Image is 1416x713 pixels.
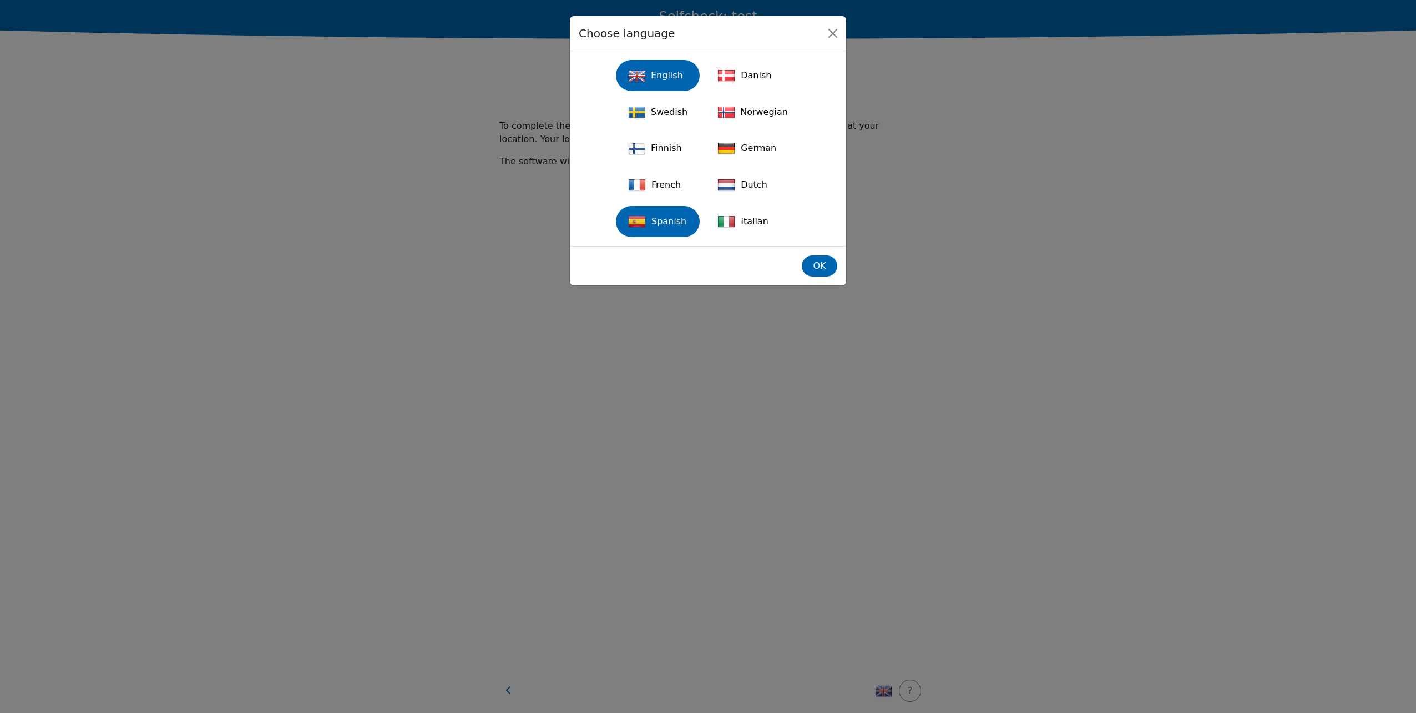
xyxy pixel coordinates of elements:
button: Danish [705,60,800,91]
img: jgx9vAeuWM1NKsWrZAAAAAElFTkSuQmCC [628,176,646,194]
img: isAAAAASUVORK5CYII= [717,67,735,84]
img: el1Z+B3+jRLZ6MeVlC7JUbNM+HElBV28KisuIn8AKOIYuOQZdbUAAAAASUVORK5CYII= [628,103,645,120]
div: French [623,173,693,197]
img: 9H98BfgkgPbOoreX8WgZEH++ztX1oqAWChL9QTAAAAAElFTkSuQmCC [717,176,735,194]
img: ET1yWHE9acpcvS5JHGv8PqDi2uWUeZLjg0mva5dTsANXZNlF5CdBuoKmjlzHOAAAAABJRU5ErkJggg== [717,103,735,120]
div: OK [809,259,830,273]
button: German [705,133,800,164]
h5: Choose language [579,25,675,42]
img: Xj9L6XRjfMoEMDDyud379B2DGSfkCXdK+AAAAAElFTkSuQmCC [717,213,735,230]
div: Spanish [623,209,693,234]
div: Finnish [623,137,693,160]
button: Spanish [616,206,700,237]
button: Close [824,24,842,42]
button: Finnish [616,133,700,164]
img: bH4AAAAASUVORK5CYII= [717,139,735,157]
button: English [616,60,700,91]
button: Dutch [705,169,800,200]
div: Danish [712,63,793,88]
button: Norwegian [705,97,800,127]
button: Swedish [616,97,700,127]
div: Italian [712,209,793,234]
button: French [616,169,700,200]
img: BvYMwfHifcIdtKLPYAAAAASUVORK5CYII= [628,140,645,157]
div: German [712,136,793,160]
div: Dutch [712,173,793,197]
img: 7AiV5eXjk7o66Ll2Qd7VA2nvzvBHmZ09wKvcuKioqoeqkQUNYKJpLSiQntST+zvVdwszkbiSezvVdQm6T93i3AP4FyPKsWKay... [628,67,645,84]
div: Swedish [623,100,693,124]
button: Italian [705,206,800,237]
div: Norwegian [712,100,793,124]
div: English [623,64,693,88]
button: OK [802,255,837,277]
img: YBNhU4E9E98HQKajxKwAAAABJRU5ErkJggg== [628,213,646,230]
